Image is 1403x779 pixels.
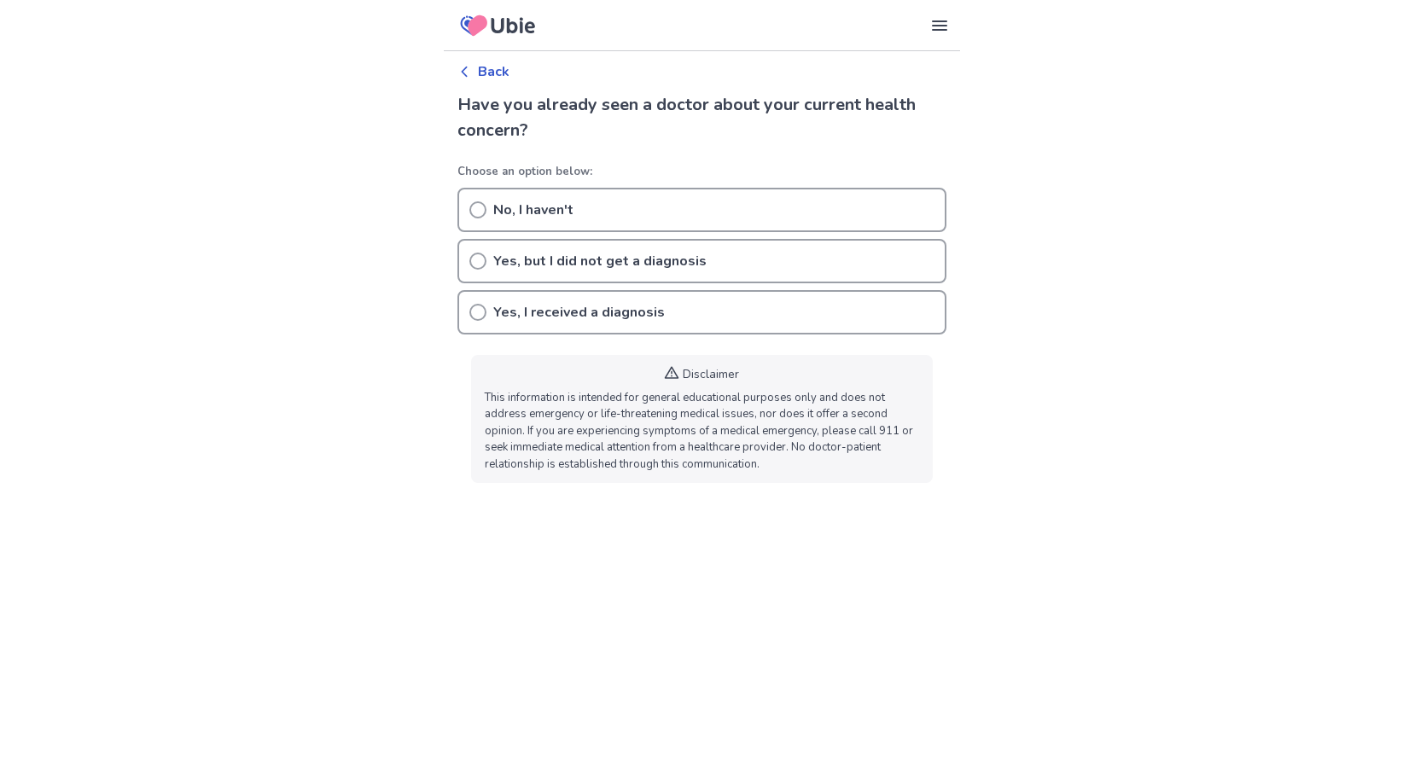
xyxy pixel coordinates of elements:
[457,164,946,181] p: Choose an option below:
[683,365,739,383] p: Disclaimer
[457,92,946,143] h2: Have you already seen a doctor about your current health concern?
[493,200,573,220] p: No, I haven't
[493,251,707,271] p: Yes, but I did not get a diagnosis
[485,390,919,474] p: This information is intended for general educational purposes only and does not address emergency...
[478,61,509,82] p: Back
[493,302,665,323] p: Yes, I received a diagnosis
